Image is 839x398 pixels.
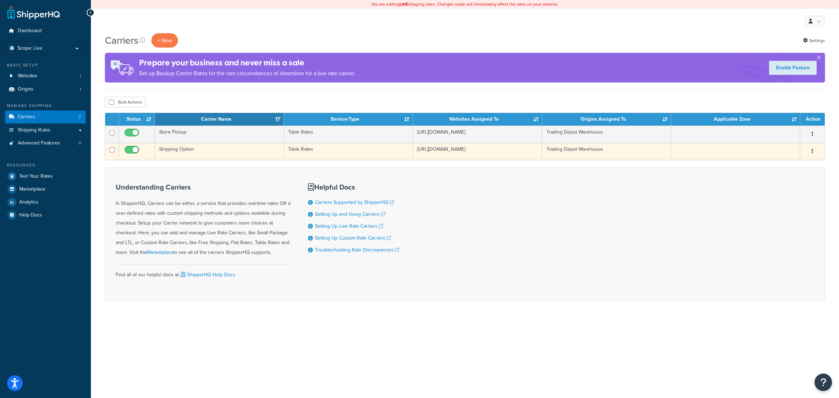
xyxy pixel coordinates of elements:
[5,70,86,83] a: Websites 1
[19,212,42,218] span: Help Docs
[151,33,178,48] button: + New
[315,246,399,254] a: Troubleshooting Rate Discrepancies
[5,24,86,37] a: Dashboard
[315,234,391,242] a: Setting Up Custom Rate Carriers
[542,126,671,143] td: Trading Depot Warehouse
[413,143,542,160] td: [URL][DOMAIN_NAME]
[5,137,86,150] a: Advanced Features 0
[155,143,284,160] td: Shipping Option
[315,211,385,218] a: Setting Up and Using Carriers
[542,113,671,126] th: Origins Assigned To: activate to sort column ascending
[139,69,355,78] p: Set up Backup Carrier Rates for the rare circumstances of downtime for a live rate carrier.
[769,61,817,75] a: Enable Feature
[119,113,155,126] th: Status: activate to sort column ascending
[5,111,86,123] a: Carriers 2
[315,199,394,206] a: Carriers Supported by ShipperHQ
[413,113,542,126] th: Websites Assigned To: activate to sort column ascending
[105,34,138,47] h1: Carriers
[139,57,355,69] h4: Prepare your business and never miss a sale
[19,186,45,192] span: Marketplace
[18,73,37,79] span: Websites
[400,1,408,7] b: LIVE
[315,222,383,230] a: Setting Up Live Rate Carriers
[5,70,86,83] li: Websites
[284,113,413,126] th: Service/Type: activate to sort column ascending
[18,140,60,146] span: Advanced Features
[413,126,542,143] td: [URL][DOMAIN_NAME]
[284,126,413,143] td: Table Rates
[5,137,86,150] li: Advanced Features
[80,73,81,79] span: 1
[5,62,86,68] div: Basic Setup
[800,113,825,126] th: Action
[284,143,413,160] td: Table Rates
[18,86,34,92] span: Origins
[79,114,81,120] span: 2
[308,183,399,191] h3: Helpful Docs
[105,53,139,83] img: ad-rules-rateshop-fe6ec290ccb7230408bd80ed9643f0289d75e0ffd9eb532fc0e269fcd187b520.png
[147,249,173,256] a: Marketplace
[5,111,86,123] li: Carriers
[5,170,86,183] a: Test Your Rates
[155,113,284,126] th: Carrier Name: activate to sort column ascending
[18,127,50,133] span: Shipping Rules
[105,97,146,107] button: Bulk Actions
[5,209,86,221] a: Help Docs
[5,83,86,96] a: Origins 1
[815,374,832,391] button: Open Resource Center
[116,183,291,191] h3: Understanding Carriers
[80,86,81,92] span: 1
[180,271,235,278] a: ShipperHQ Help Docs
[542,143,671,160] td: Trading Depot Warehouse
[19,173,53,179] span: Test Your Rates
[671,113,800,126] th: Applicable Zone: activate to sort column ascending
[18,114,35,120] span: Carriers
[155,126,284,143] td: Store Pickup
[803,36,825,45] a: Settings
[18,28,42,34] span: Dashboard
[17,45,42,51] span: Scope: Live
[116,183,291,257] div: In ShipperHQ, Carriers can be either, a service that provides real-time rates OR a user-defined r...
[5,183,86,196] a: Marketplace
[7,5,60,19] a: ShipperHQ Home
[5,83,86,96] li: Origins
[5,124,86,137] a: Shipping Rules
[79,140,81,146] span: 0
[5,162,86,168] div: Resources
[5,103,86,109] div: Manage Shipping
[19,199,38,205] span: Analytics
[116,264,291,280] div: Find all of our helpful docs at:
[5,196,86,208] a: Analytics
